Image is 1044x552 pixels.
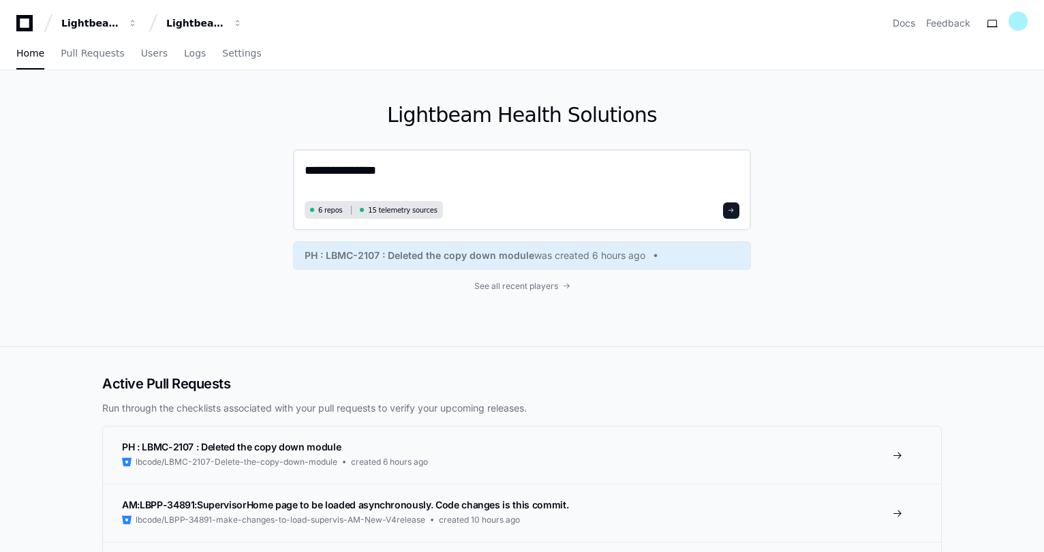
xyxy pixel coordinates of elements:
[368,205,437,215] span: 15 telemetry sources
[439,515,520,525] span: created 10 hours ago
[184,49,206,57] span: Logs
[293,103,751,127] h1: Lightbeam Health Solutions
[61,49,124,57] span: Pull Requests
[474,281,558,292] span: See all recent players
[102,401,942,415] p: Run through the checklists associated with your pull requests to verify your upcoming releases.
[103,427,941,484] a: PH : LBMC-2107 : Deleted the copy down modulelbcode/LBMC-2107-Delete-the-copy-down-modulecreated ...
[161,11,248,35] button: Lightbeam Health Solutions
[305,249,534,262] span: PH : LBMC-2107 : Deleted the copy down module
[534,249,645,262] span: was created 6 hours ago
[222,38,261,70] a: Settings
[16,49,44,57] span: Home
[305,249,739,262] a: PH : LBMC-2107 : Deleted the copy down modulewas created 6 hours ago
[122,441,341,453] span: PH : LBMC-2107 : Deleted the copy down module
[351,457,428,467] span: created 6 hours ago
[16,38,44,70] a: Home
[122,499,568,510] span: AM:LBPP-34891:SupervisorHome page to be loaded asynchronously. Code changes is this commit.
[222,49,261,57] span: Settings
[103,484,941,542] a: AM:LBPP-34891:SupervisorHome page to be loaded asynchronously. Code changes is this commit.lbcode...
[102,374,942,393] h2: Active Pull Requests
[136,457,337,467] span: lbcode/LBMC-2107-Delete-the-copy-down-module
[893,16,915,30] a: Docs
[926,16,970,30] button: Feedback
[56,11,143,35] button: Lightbeam Health
[184,38,206,70] a: Logs
[136,515,425,525] span: lbcode/LBPP-34891-make-changes-to-load-supervis-AM-New-V4release
[141,49,168,57] span: Users
[61,16,120,30] div: Lightbeam Health
[318,205,343,215] span: 6 repos
[166,16,225,30] div: Lightbeam Health Solutions
[141,38,168,70] a: Users
[293,281,751,292] a: See all recent players
[61,38,124,70] a: Pull Requests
